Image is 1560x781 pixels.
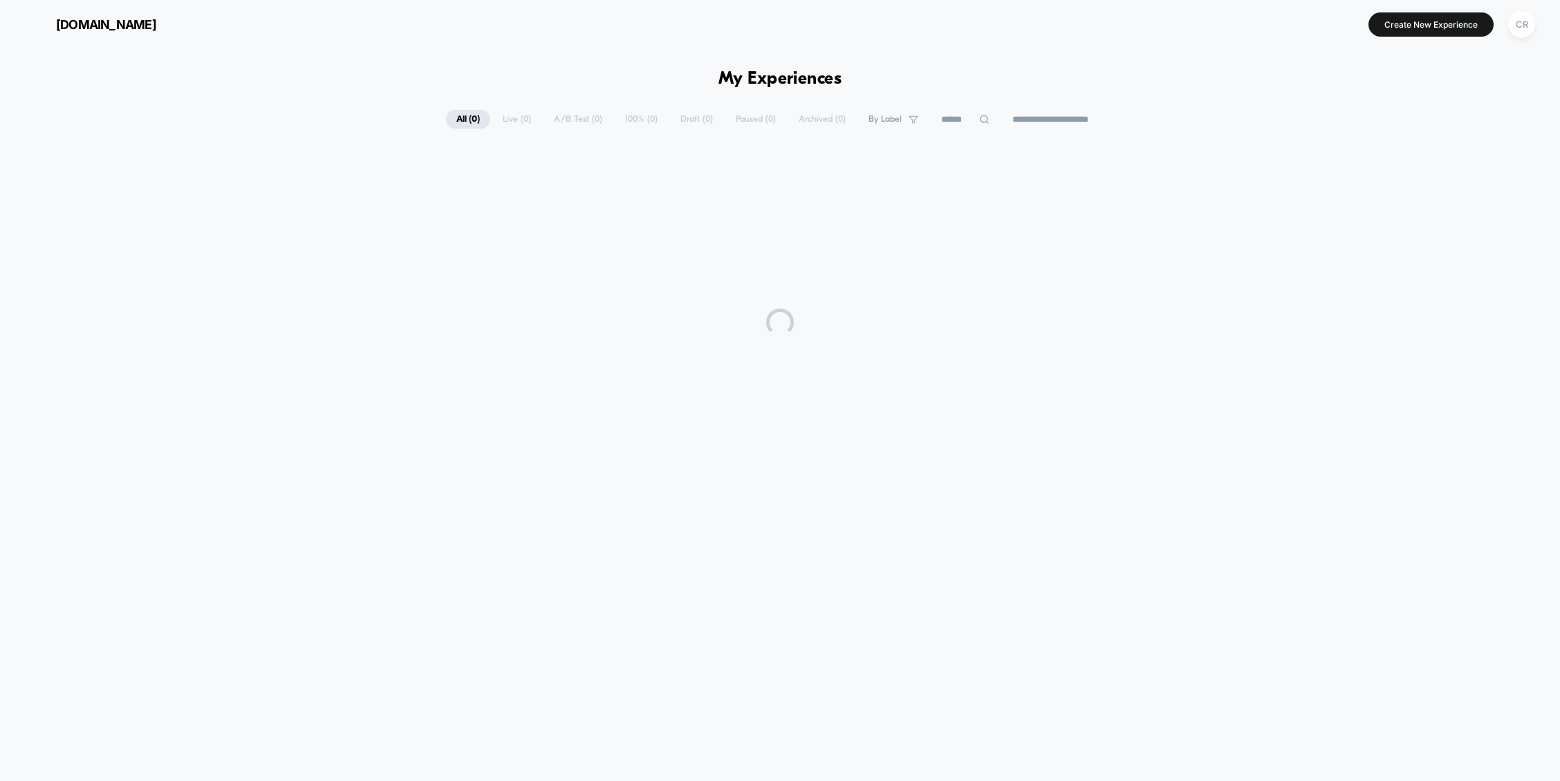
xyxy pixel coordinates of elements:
button: CR [1504,10,1539,39]
span: [DOMAIN_NAME] [56,17,156,32]
button: Create New Experience [1368,12,1494,37]
span: All ( 0 ) [446,110,490,129]
h1: My Experiences [718,69,842,89]
div: CR [1508,11,1535,38]
button: [DOMAIN_NAME] [21,13,160,35]
span: By Label [869,114,902,125]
